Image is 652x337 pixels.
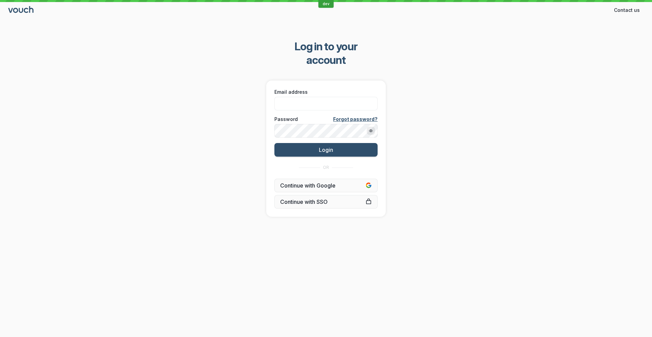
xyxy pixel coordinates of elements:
[274,116,298,123] span: Password
[280,182,372,189] span: Continue with Google
[274,89,308,95] span: Email address
[614,7,640,14] span: Contact us
[274,143,378,157] button: Login
[8,7,35,13] a: Go to sign in
[274,195,378,209] a: Continue with SSO
[333,116,378,123] a: Forgot password?
[274,179,378,192] button: Continue with Google
[280,198,372,205] span: Continue with SSO
[323,165,329,170] span: OR
[275,40,377,67] span: Log in to your account
[319,146,333,153] span: Login
[610,5,644,16] button: Contact us
[367,127,375,135] button: Show password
